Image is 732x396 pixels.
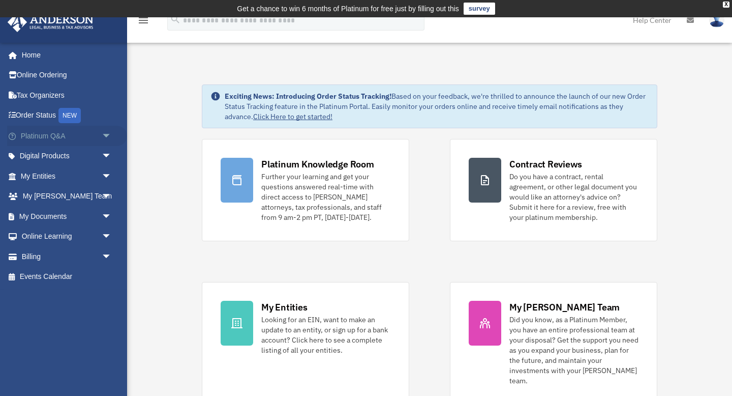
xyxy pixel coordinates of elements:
a: My [PERSON_NAME] Teamarrow_drop_down [7,186,127,207]
a: Online Ordering [7,65,127,86]
span: arrow_drop_down [102,246,122,267]
a: My Documentsarrow_drop_down [7,206,127,227]
div: My [PERSON_NAME] Team [509,301,620,314]
div: My Entities [261,301,307,314]
a: Digital Productsarrow_drop_down [7,146,127,166]
a: survey [464,3,495,15]
a: My Entitiesarrow_drop_down [7,166,127,186]
div: Further your learning and get your questions answered real-time with direct access to [PERSON_NAM... [261,172,390,222]
strong: Exciting News: Introducing Order Status Tracking! [225,92,391,101]
a: Home [7,45,122,65]
img: User Pic [709,13,724,27]
span: arrow_drop_down [102,146,122,167]
div: close [723,2,729,8]
div: NEW [58,108,81,123]
a: Contract Reviews Do you have a contract, rental agreement, or other legal document you would like... [450,139,657,241]
a: menu [137,18,149,26]
div: Do you have a contract, rental agreement, or other legal document you would like an attorney's ad... [509,172,638,222]
div: Platinum Knowledge Room [261,158,374,171]
a: Order StatusNEW [7,105,127,126]
div: Get a chance to win 6 months of Platinum for free just by filling out this [237,3,459,15]
i: menu [137,14,149,26]
a: Billingarrow_drop_down [7,246,127,267]
div: Based on your feedback, we're thrilled to announce the launch of our new Order Status Tracking fe... [225,91,649,122]
span: arrow_drop_down [102,227,122,247]
span: arrow_drop_down [102,186,122,207]
a: Online Learningarrow_drop_down [7,227,127,247]
a: Platinum Knowledge Room Further your learning and get your questions answered real-time with dire... [202,139,409,241]
a: Click Here to get started! [253,112,332,121]
span: arrow_drop_down [102,206,122,227]
div: Did you know, as a Platinum Member, you have an entire professional team at your disposal? Get th... [509,315,638,386]
a: Events Calendar [7,267,127,287]
a: Tax Organizers [7,85,127,105]
i: search [170,14,181,25]
a: Platinum Q&Aarrow_drop_down [7,126,127,146]
span: arrow_drop_down [102,166,122,187]
div: Contract Reviews [509,158,582,171]
span: arrow_drop_down [102,126,122,147]
img: Anderson Advisors Platinum Portal [5,12,97,32]
div: Looking for an EIN, want to make an update to an entity, or sign up for a bank account? Click her... [261,315,390,355]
